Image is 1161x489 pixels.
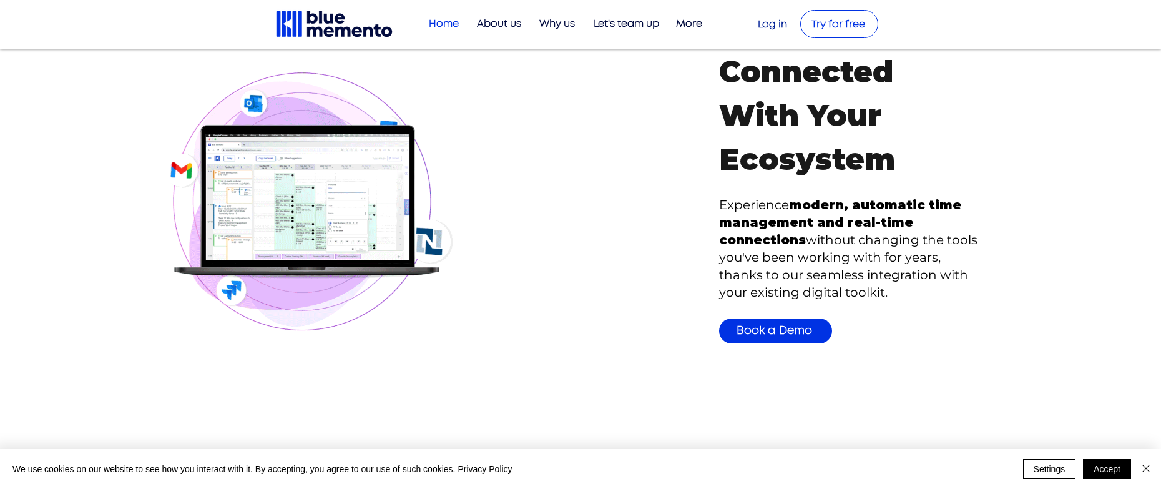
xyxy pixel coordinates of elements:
img: Blue Memento Integrations [141,42,471,340]
button: Settings [1023,459,1076,479]
a: Privacy Policy [458,464,512,474]
button: Accept [1083,459,1131,479]
a: Home [418,14,465,34]
p: More [670,14,708,34]
a: Book a Demo [719,319,832,343]
a: About us [465,14,527,34]
a: Let's team up [581,14,665,34]
p: Let's team up [587,14,665,34]
button: Close [1139,459,1154,479]
p: About us [471,14,527,34]
a: Why us [527,14,581,34]
img: Blue Memento black logo [275,9,394,39]
a: Try for free [800,10,878,38]
span: Book a Demo [737,325,812,337]
nav: Site [418,14,708,34]
span: Try for free [811,19,865,29]
img: Close [1139,461,1154,476]
span: Connected With Your Ecosystem [719,54,895,177]
p: Home [423,14,465,34]
span: Experience without changing the tools you've been working with for years, thanks to our seamless ... [719,197,977,300]
span: We use cookies on our website to see how you interact with it. By accepting, you agree to our use... [12,463,512,475]
a: Log in [758,19,787,29]
span: modern, automatic time management and real-time connections [719,197,961,247]
p: Why us [533,14,581,34]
